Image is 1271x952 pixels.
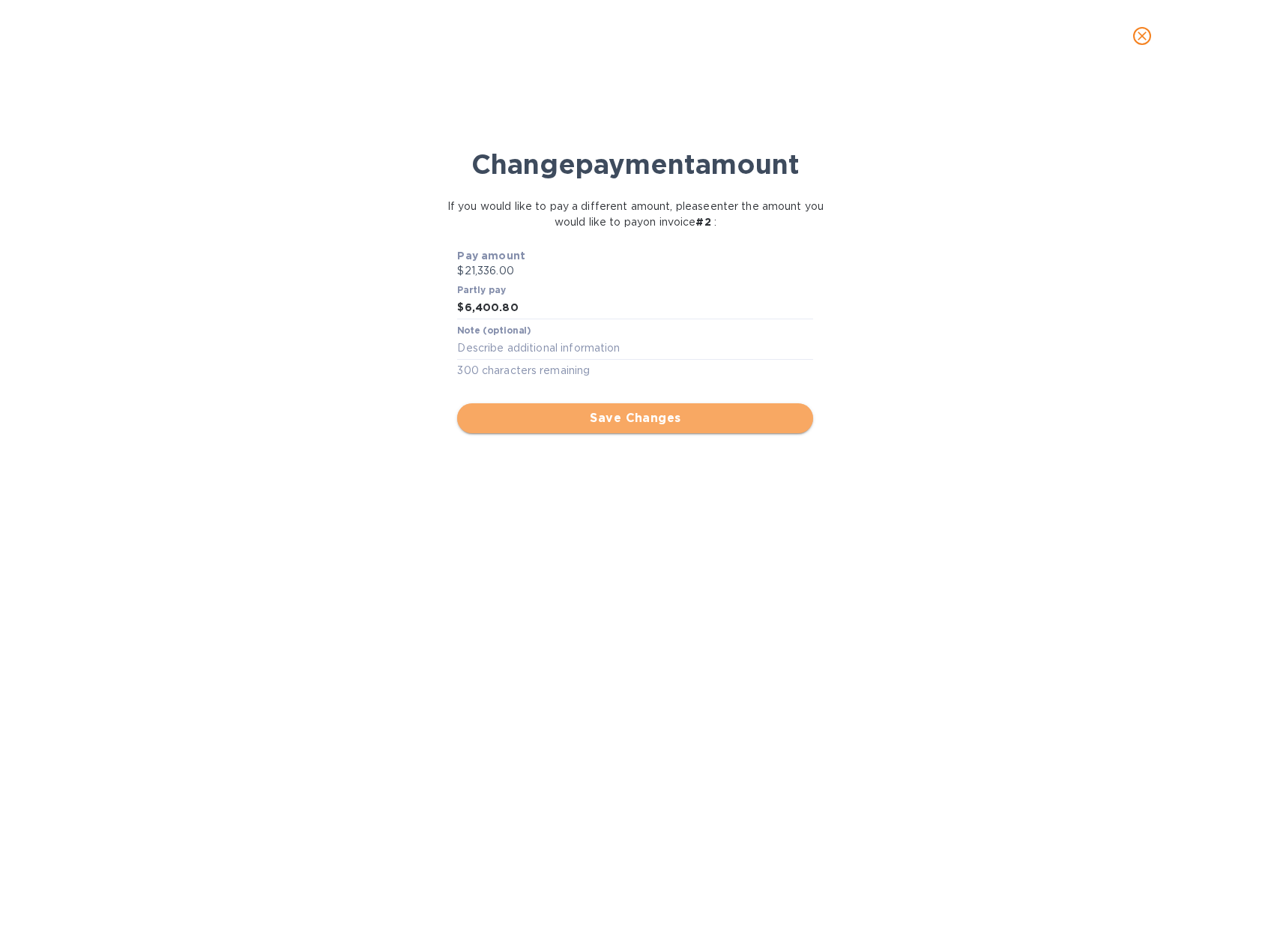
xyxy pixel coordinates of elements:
button: close [1124,18,1160,54]
p: If you would like to pay a different amount, please enter the amount you would like to pay on inv... [439,199,832,230]
label: Partly pay [457,286,507,295]
b: Change payment amount [471,148,800,181]
p: 300 characters remaining [457,362,813,379]
label: Note (optional) [457,326,531,335]
button: Save Changes [457,403,813,433]
div: $ [457,297,464,319]
p: $21,336.00 [457,263,813,279]
span: Save Changes [469,409,801,427]
b: # 2 [695,216,710,228]
b: Pay amount [457,250,525,262]
input: Enter the amount you would like to pay [465,297,814,319]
